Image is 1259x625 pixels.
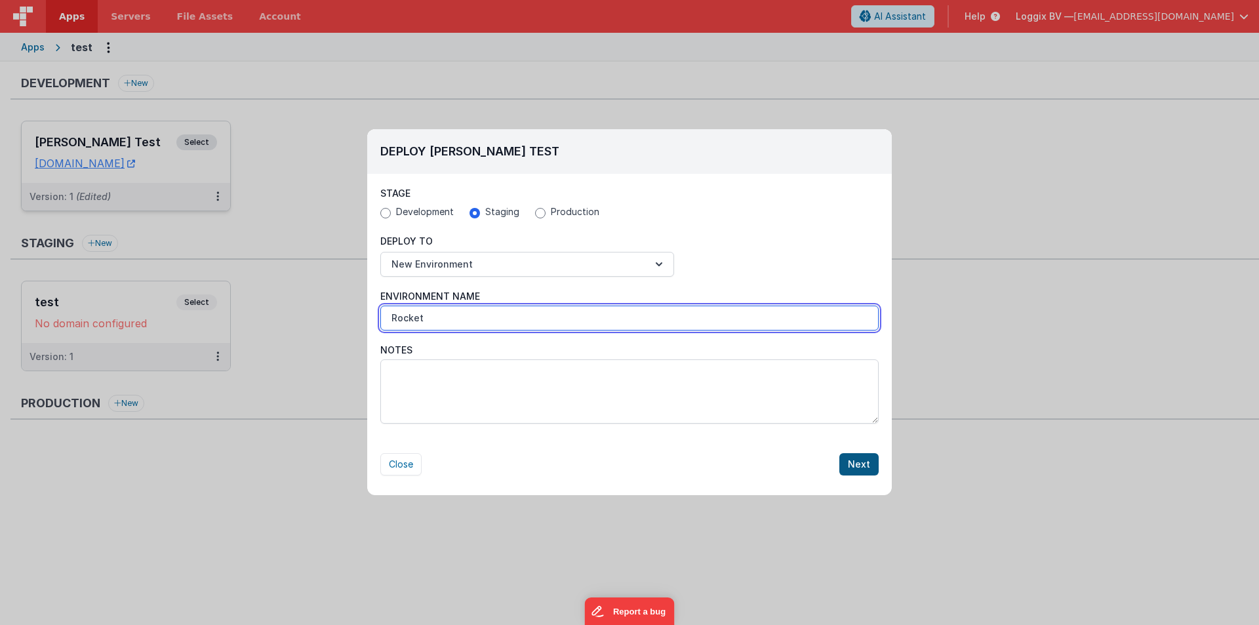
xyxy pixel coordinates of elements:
input: Development [380,208,391,218]
input: Production [535,208,546,218]
button: Close [380,453,422,475]
p: Deploy To [380,235,674,248]
button: Next [839,453,879,475]
span: Production [551,205,599,218]
iframe: Marker.io feedback button [585,597,675,625]
input: Staging [470,208,480,218]
button: New Environment [380,252,674,277]
span: Development [396,205,454,218]
h2: Deploy [PERSON_NAME] Test [380,142,879,161]
span: Staging [485,205,519,218]
span: Notes [380,344,412,357]
input: Environment Name [380,306,879,331]
span: Stage [380,188,410,199]
textarea: Notes [380,359,879,424]
span: Environment Name [380,290,480,303]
